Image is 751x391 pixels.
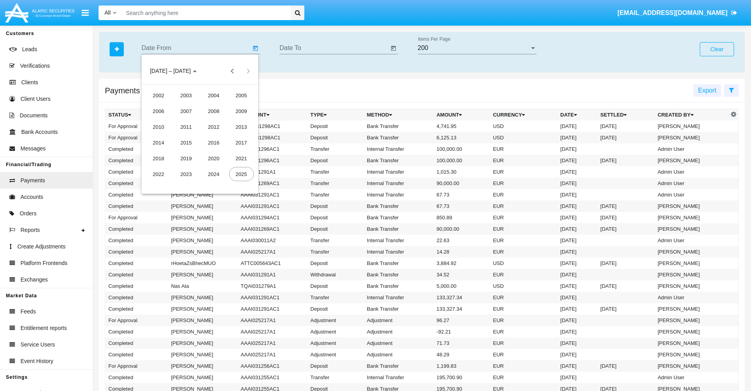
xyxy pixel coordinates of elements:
button: Previous 20 years [225,63,240,79]
td: 2020 [200,150,227,166]
div: 2013 [229,120,254,134]
td: 2003 [172,87,200,103]
td: 2005 [227,87,255,103]
td: 2006 [145,103,172,119]
div: 2004 [201,88,226,102]
div: 2002 [146,88,171,102]
div: 2020 [201,151,226,165]
td: 2002 [145,87,172,103]
button: Next 20 years [240,63,256,79]
td: 2021 [227,150,255,166]
td: 2018 [145,150,172,166]
td: 2025 [227,166,255,182]
td: 2011 [172,119,200,135]
td: 2016 [200,135,227,150]
td: 2022 [145,166,172,182]
td: 2009 [227,103,255,119]
div: 2016 [201,135,226,150]
div: 2019 [174,151,199,165]
span: [DATE] – [DATE] [150,68,191,74]
div: 2008 [201,104,226,118]
td: 2023 [172,166,200,182]
div: 2018 [146,151,171,165]
td: 2004 [200,87,227,103]
td: 2012 [200,119,227,135]
td: 2008 [200,103,227,119]
td: 2015 [172,135,200,150]
div: 2023 [174,167,199,181]
div: 2010 [146,120,171,134]
div: 2003 [174,88,199,102]
div: 2025 [229,167,254,181]
td: 2010 [145,119,172,135]
div: 2021 [229,151,254,165]
td: 2024 [200,166,227,182]
div: 2017 [229,135,254,150]
div: 2005 [229,88,254,102]
td: 2017 [227,135,255,150]
td: 2019 [172,150,200,166]
div: 2012 [201,120,226,134]
td: 2007 [172,103,200,119]
div: 2014 [146,135,171,150]
div: 2022 [146,167,171,181]
div: 2011 [174,120,199,134]
div: 2007 [174,104,199,118]
div: 2006 [146,104,171,118]
div: 2024 [201,167,226,181]
td: 2014 [145,135,172,150]
div: 2009 [229,104,254,118]
td: 2013 [227,119,255,135]
div: 2015 [174,135,199,150]
button: Choose date [143,63,203,79]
